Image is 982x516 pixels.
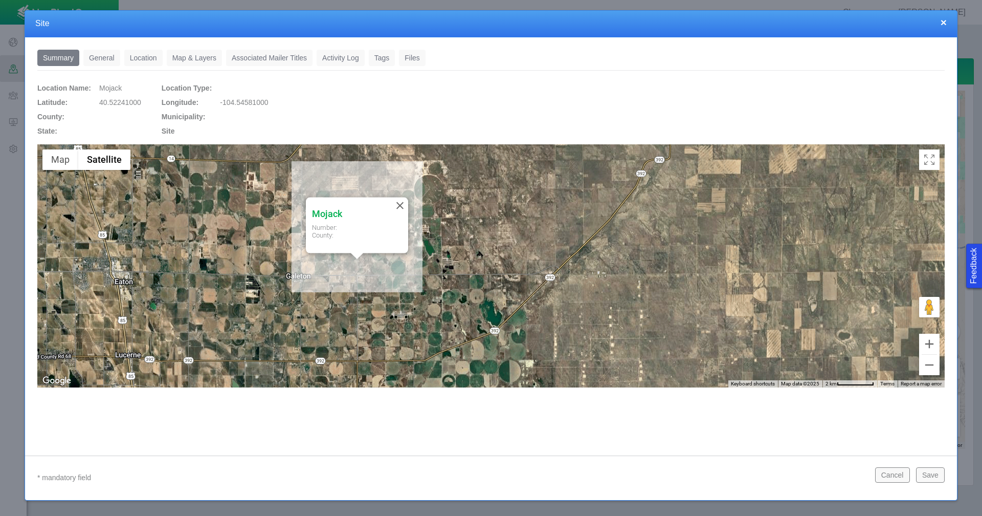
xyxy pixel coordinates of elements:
[781,381,819,386] span: Map data ©2025
[875,467,910,483] button: Cancel
[317,50,365,66] a: Activity Log
[399,50,426,66] a: Files
[919,149,940,170] button: Toggle Fullscreen in browser window
[99,84,122,92] span: Mojack
[83,50,120,66] a: General
[37,50,79,66] a: Summary
[369,50,395,66] a: Tags
[40,374,74,388] a: Open this area in Google Maps (opens a new window)
[312,224,337,231] span: Number:
[37,471,867,484] p: * mandatory field
[37,113,64,121] span: County:
[916,467,945,483] button: Save
[919,334,940,354] button: Zoom in
[35,18,947,29] h4: Site
[822,380,877,388] button: Map Scale: 2 km per 69 pixels
[167,50,222,66] a: Map & Layers
[312,231,333,239] span: County:
[124,50,163,66] a: Location
[37,84,91,92] span: Location Name:
[226,50,313,66] a: Associated Mailer Titles
[78,149,130,170] button: Show satellite imagery
[37,127,57,135] span: State:
[312,208,342,220] h4: Mojack
[162,113,206,121] span: Municipality:
[941,17,947,28] button: close
[731,380,775,388] button: Keyboard shortcuts
[919,297,940,317] button: Drag Pegman onto the map to open Street View
[37,98,68,106] span: Latitude:
[880,381,895,386] a: Terms
[162,98,198,106] span: Longitude:
[901,381,942,386] a: Report a map error
[162,127,175,135] span: Site
[99,98,141,106] span: 40.52241000
[919,355,940,375] button: Zoom out
[825,381,837,386] span: 2 km
[162,84,212,92] span: Location Type:
[392,198,408,214] button: Close
[220,98,268,106] span: -104.54581000
[42,149,78,170] button: Show street map
[312,208,342,224] div: Mojack
[40,374,74,388] img: Google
